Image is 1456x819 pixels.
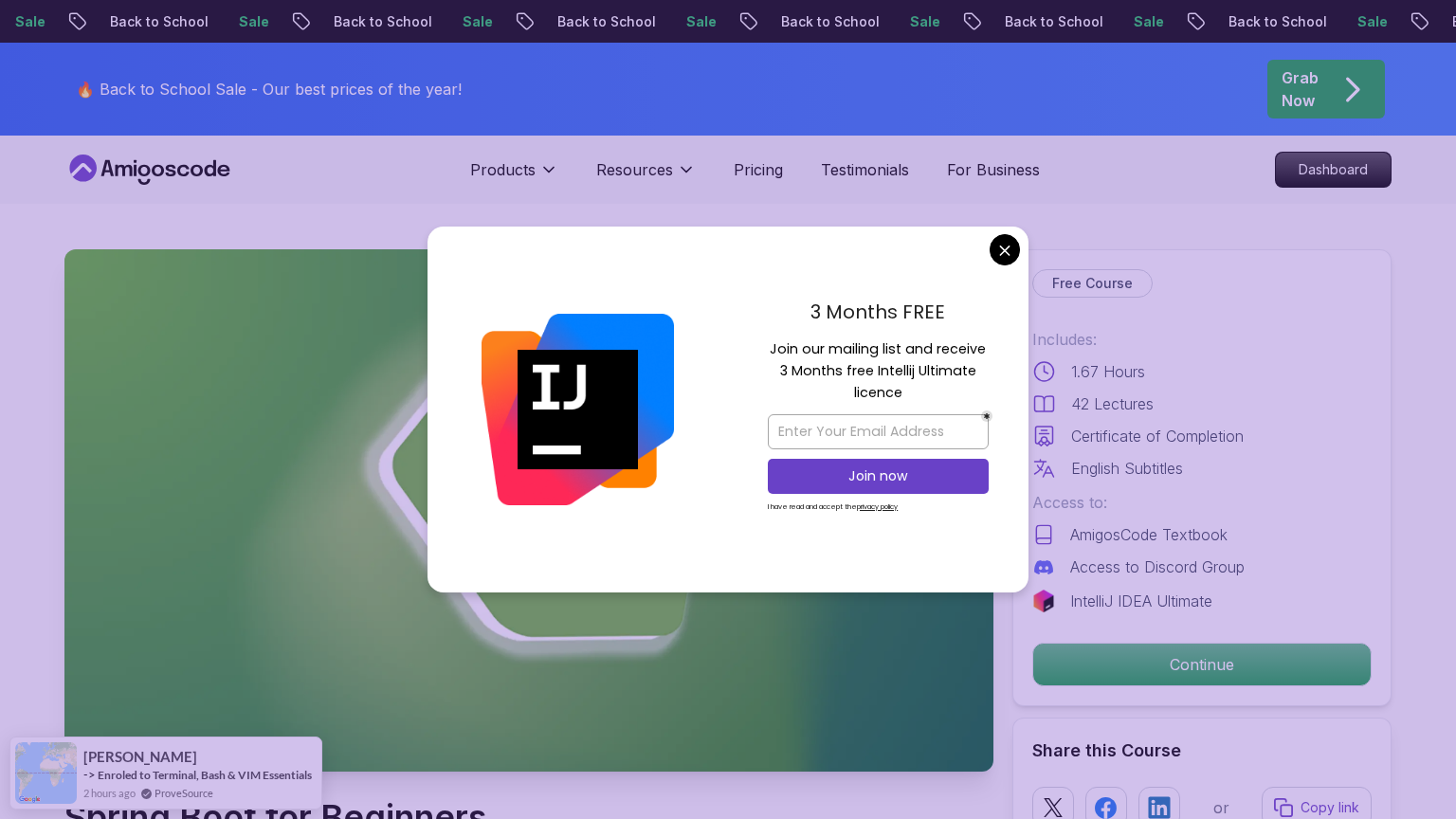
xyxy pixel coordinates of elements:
p: Sale [890,12,951,31]
p: IntelliJ IDEA Ultimate [1070,590,1212,612]
p: Back to School [314,12,443,31]
p: Sale [443,12,503,31]
button: Resources [596,158,696,196]
p: Back to School [90,12,219,31]
span: -> [83,767,96,782]
p: Access to Discord Group [1070,555,1245,578]
p: 42 Lectures [1071,392,1154,415]
p: 1.67 Hours [1071,360,1145,383]
p: Back to School [537,12,666,31]
p: Dashboard [1276,153,1391,187]
p: Resources [596,158,673,181]
a: Pricing [734,158,783,181]
p: Back to School [761,12,890,31]
a: Enroled to Terminal, Bash & VIM Essentials [98,767,312,783]
p: Free Course [1052,274,1133,293]
a: Dashboard [1275,152,1392,188]
p: Access to: [1032,491,1372,514]
p: Sale [666,12,727,31]
a: ProveSource [155,785,213,801]
p: Grab Now [1282,66,1319,112]
img: spring-boot-for-beginners_thumbnail [64,249,993,772]
p: Sale [219,12,280,31]
p: Copy link [1301,798,1359,817]
p: AmigosCode Textbook [1070,523,1228,546]
h2: Share this Course [1032,737,1372,764]
a: For Business [947,158,1040,181]
p: Continue [1033,644,1371,685]
p: or [1213,796,1229,819]
p: Sale [1114,12,1174,31]
p: English Subtitles [1071,457,1183,480]
p: Sale [1338,12,1398,31]
img: provesource social proof notification image [15,742,77,804]
p: Includes: [1032,328,1372,351]
p: Products [470,158,536,181]
p: Certificate of Completion [1071,425,1244,447]
p: Back to School [985,12,1114,31]
img: jetbrains logo [1032,590,1055,612]
a: Testimonials [821,158,909,181]
button: Products [470,158,558,196]
button: Continue [1032,643,1372,686]
span: 2 hours ago [83,785,136,801]
p: 🔥 Back to School Sale - Our best prices of the year! [76,78,462,100]
span: [PERSON_NAME] [83,749,197,765]
p: Back to School [1209,12,1338,31]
